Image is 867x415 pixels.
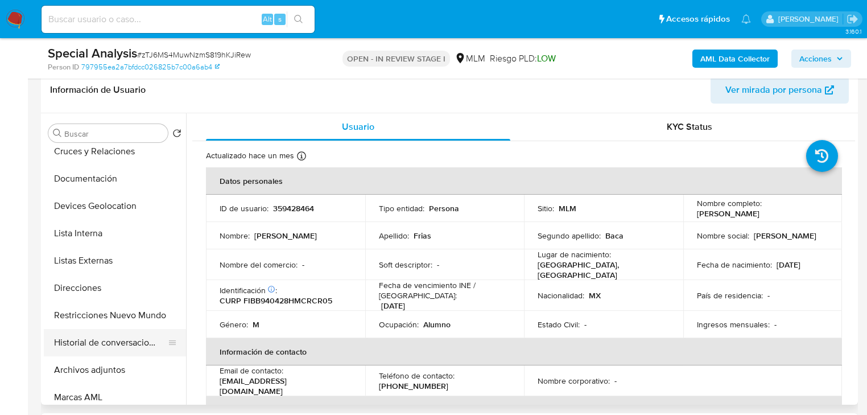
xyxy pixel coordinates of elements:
[799,50,832,68] span: Acciones
[263,14,272,24] span: Alt
[273,203,314,213] p: 359428464
[791,50,851,68] button: Acciones
[697,208,759,219] p: [PERSON_NAME]
[379,319,419,330] p: Ocupación :
[537,52,556,65] span: LOW
[774,319,777,330] p: -
[206,167,842,195] th: Datos personales
[220,285,277,295] p: Identificación :
[42,12,315,27] input: Buscar usuario o caso...
[172,129,181,141] button: Volver al orden por defecto
[48,62,79,72] b: Person ID
[44,138,186,165] button: Cruces y Relaciones
[64,129,163,139] input: Buscar
[414,231,431,241] p: Frias
[767,290,770,301] p: -
[725,76,822,104] span: Ver mirada por persona
[538,249,611,260] p: Lugar de nacimiento :
[278,14,282,24] span: s
[845,27,861,36] span: 3.160.1
[50,84,146,96] h1: Información de Usuario
[614,376,617,386] p: -
[220,376,347,396] p: [EMAIL_ADDRESS][DOMAIN_NAME]
[220,203,269,213] p: ID de usuario :
[379,203,424,213] p: Tipo entidad :
[379,231,409,241] p: Apellido :
[538,203,554,213] p: Sitio :
[44,384,186,411] button: Marcas AML
[559,203,576,213] p: MLM
[538,290,584,301] p: Nacionalidad :
[206,338,842,365] th: Información de contacto
[379,371,455,381] p: Teléfono de contacto :
[605,231,624,241] p: Baca
[847,13,858,25] a: Salir
[137,49,251,60] span: # zTJ6MS4MuwNzmS819hKJiRew
[379,280,511,301] p: Fecha de vencimiento INE / [GEOGRAPHIC_DATA] :
[253,319,259,330] p: M
[490,52,556,65] span: Riesgo PLD:
[220,365,283,376] p: Email de contacto :
[429,203,459,213] p: Persona
[692,50,778,68] button: AML Data Collector
[379,381,448,391] p: [PHONE_NUMBER]
[44,302,186,329] button: Restricciones Nuevo Mundo
[667,120,712,133] span: KYC Status
[44,220,186,247] button: Lista Interna
[44,192,186,220] button: Devices Geolocation
[220,319,248,330] p: Género :
[53,129,62,138] button: Buscar
[206,150,294,161] p: Actualizado hace un mes
[302,260,304,270] p: -
[697,319,770,330] p: Ingresos mensuales :
[584,319,587,330] p: -
[437,260,439,270] p: -
[44,165,186,192] button: Documentación
[287,11,310,27] button: search-icon
[697,290,763,301] p: País de residencia :
[379,260,432,270] p: Soft descriptor :
[538,231,601,241] p: Segundo apellido :
[220,260,298,270] p: Nombre del comercio :
[754,231,816,241] p: [PERSON_NAME]
[538,319,580,330] p: Estado Civil :
[777,260,800,270] p: [DATE]
[254,231,317,241] p: [PERSON_NAME]
[44,247,186,274] button: Listas Externas
[44,329,177,356] button: Historial de conversaciones
[220,295,332,306] p: CURP FIBB940428HMCRCR05
[220,231,250,241] p: Nombre :
[711,76,849,104] button: Ver mirada por persona
[342,51,450,67] p: OPEN - IN REVIEW STAGE I
[697,198,762,208] p: Nombre completo :
[48,44,137,62] b: Special Analysis
[538,376,610,386] p: Nombre corporativo :
[538,260,665,280] p: [GEOGRAPHIC_DATA], [GEOGRAPHIC_DATA]
[589,290,601,301] p: MX
[741,14,751,24] a: Notificaciones
[381,301,405,311] p: [DATE]
[423,319,451,330] p: Alumno
[342,120,374,133] span: Usuario
[44,274,186,302] button: Direcciones
[44,356,186,384] button: Archivos adjuntos
[700,50,770,68] b: AML Data Collector
[697,231,749,241] p: Nombre social :
[666,13,730,25] span: Accesos rápidos
[697,260,772,270] p: Fecha de nacimiento :
[81,62,220,72] a: 797955ea2a7bfdcc026825b7c00a6ab4
[455,52,485,65] div: MLM
[778,14,843,24] p: michelleangelica.rodriguez@mercadolibre.com.mx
